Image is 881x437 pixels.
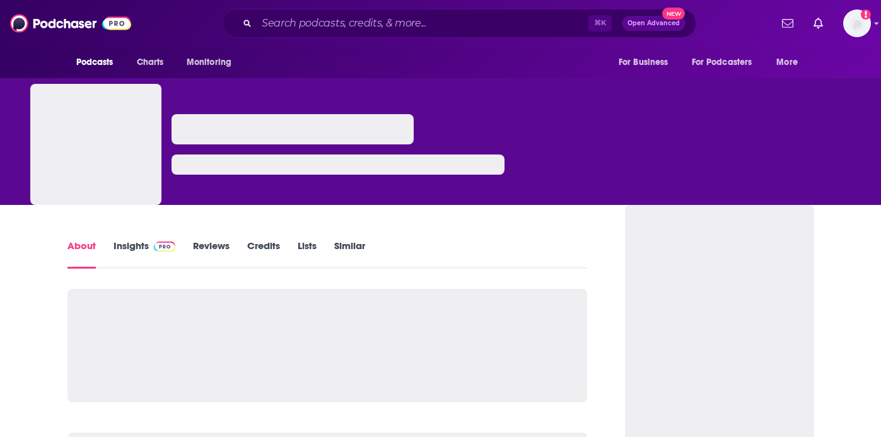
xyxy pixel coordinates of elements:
[622,16,686,31] button: Open AdvancedNew
[187,54,231,71] span: Monitoring
[777,13,798,34] a: Show notifications dropdown
[67,50,130,74] button: open menu
[843,9,871,37] img: User Profile
[154,242,176,252] img: Podchaser Pro
[334,240,365,269] a: Similar
[808,13,828,34] a: Show notifications dropdown
[861,9,871,20] svg: Add a profile image
[178,50,248,74] button: open menu
[76,54,114,71] span: Podcasts
[776,54,798,71] span: More
[257,13,588,33] input: Search podcasts, credits, & more...
[298,240,317,269] a: Lists
[843,9,871,37] span: Logged in as antonettefrontgate
[627,20,680,26] span: Open Advanced
[114,240,176,269] a: InsightsPodchaser Pro
[137,54,164,71] span: Charts
[129,50,172,74] a: Charts
[619,54,668,71] span: For Business
[247,240,280,269] a: Credits
[67,240,96,269] a: About
[767,50,814,74] button: open menu
[610,50,684,74] button: open menu
[10,11,131,35] img: Podchaser - Follow, Share and Rate Podcasts
[662,8,685,20] span: New
[588,15,612,32] span: ⌘ K
[222,9,696,38] div: Search podcasts, credits, & more...
[193,240,230,269] a: Reviews
[684,50,771,74] button: open menu
[692,54,752,71] span: For Podcasters
[843,9,871,37] button: Show profile menu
